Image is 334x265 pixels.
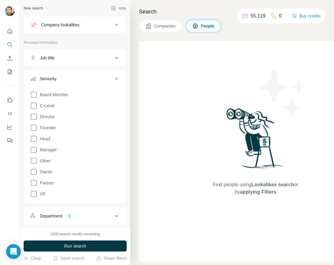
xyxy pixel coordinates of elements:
[37,92,68,98] span: Board Member
[5,122,15,133] button: Dashboard
[5,108,15,119] button: Use Surfe API
[37,125,56,131] span: Founder
[24,71,126,89] button: Seniority
[37,158,51,164] span: Other
[66,213,73,219] div: 1
[279,12,282,20] p: 0
[41,22,79,28] div: Company lookalikes
[251,12,266,20] p: 55,119
[40,213,62,219] div: Department
[37,191,46,197] span: VP
[37,147,57,153] span: Manager
[292,12,321,20] button: Buy credits
[5,26,15,37] button: Quick start
[201,23,215,29] span: People
[51,231,100,237] div: 2000 search results remaining
[24,51,126,65] button: Job title
[224,107,287,175] img: Surfe Illustration - Woman searching with binoculars
[37,169,52,175] span: Owner
[5,6,15,16] img: Avatar
[255,66,311,121] img: Surfe Illustration - Stars
[37,180,54,186] span: Partner
[24,6,43,11] div: New search
[154,23,176,29] span: Companies
[5,135,15,146] button: Feedback
[5,39,15,50] button: Search
[24,17,126,32] button: Company lookalikes
[37,136,50,142] span: Head
[53,255,84,261] button: Save search
[5,95,15,106] button: Use Surfe on LinkedIn
[5,66,15,77] button: My lists
[24,240,127,252] button: Run search
[24,40,127,45] p: Personal information
[40,76,56,82] div: Seniority
[107,4,130,13] button: Hide
[6,244,21,259] div: Open Intercom Messenger
[96,255,127,261] button: Share filters
[24,255,41,261] button: Clear
[139,7,327,16] h4: Search
[37,103,55,109] span: C-Level
[5,53,15,64] button: Enrich CSV
[40,55,55,61] div: Job title
[24,209,126,223] button: Department1
[251,182,294,187] span: Lookalikes search
[240,189,276,195] span: applying Filters
[37,114,55,120] span: Director
[206,181,305,196] span: Find people using or by
[64,243,86,249] span: Run search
